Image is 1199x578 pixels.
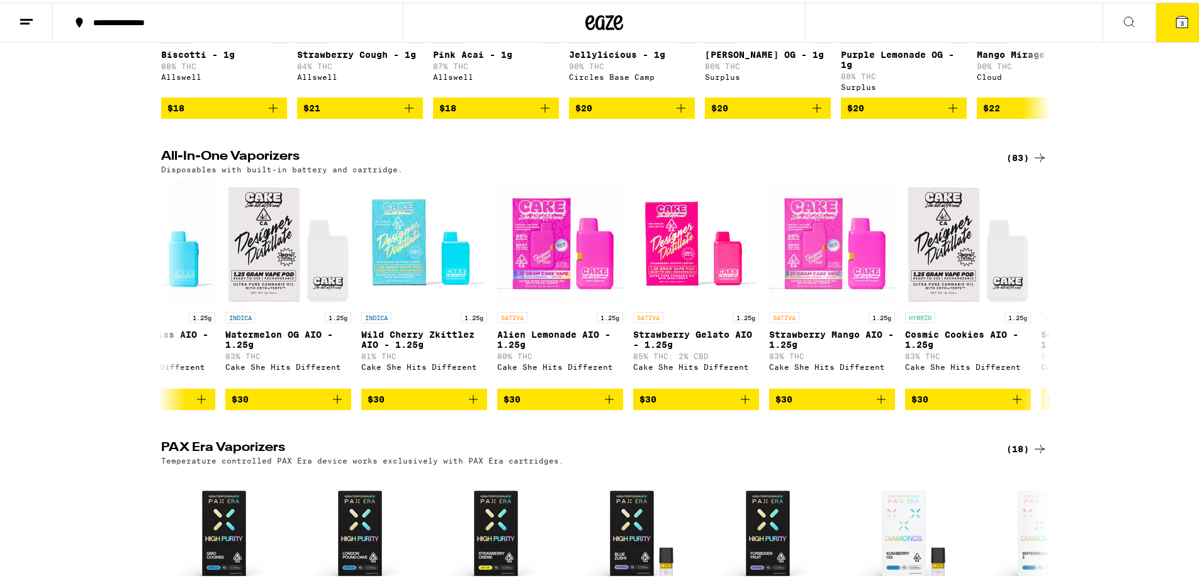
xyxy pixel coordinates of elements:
[841,47,967,67] p: Purple Lemonade OG - 1g
[977,95,1103,116] button: Add to bag
[433,60,559,68] p: 87% THC
[8,9,91,19] span: Hi. Need any help?
[439,101,456,111] span: $18
[633,350,759,358] p: 85% THC: 2% CBD
[569,47,695,57] p: Jellylicious - 1g
[433,47,559,57] p: Pink Acai - 1g
[1041,327,1167,347] p: Sour Apple Pie AIO - 1.25g
[705,47,831,57] p: [PERSON_NAME] OG - 1g
[361,309,391,321] p: INDICA
[639,392,656,402] span: $30
[433,70,559,79] div: Allswell
[1006,148,1047,163] a: (83)
[705,60,831,68] p: 86% THC
[905,177,1031,386] a: Open page for Cosmic Cookies AIO - 1.25g from Cake She Hits Different
[325,309,351,321] p: 1.25g
[1041,177,1167,303] img: Cake She Hits Different - Sour Apple Pie AIO - 1.25g
[983,101,1000,111] span: $22
[361,386,487,408] button: Add to bag
[297,60,423,68] p: 84% THC
[905,386,1031,408] button: Add to bag
[497,309,527,321] p: SATIVA
[705,70,831,79] div: Surplus
[1180,17,1184,25] span: 3
[769,327,895,347] p: Strawberry Mango AIO - 1.25g
[361,177,487,303] img: Cake She Hits Different - Wild Cherry Zkittlez AIO - 1.25g
[847,101,864,111] span: $20
[769,386,895,408] button: Add to bag
[368,392,385,402] span: $30
[161,148,986,163] h2: All-In-One Vaporizers
[769,350,895,358] p: 83% THC
[297,70,423,79] div: Allswell
[633,309,663,321] p: SATIVA
[461,309,487,321] p: 1.25g
[769,360,895,369] div: Cake She Hits Different
[905,309,935,321] p: HYBRID
[89,177,215,303] img: Cake She Hits Different - Blueberry Bliss AIO - 1.25g
[1047,392,1064,402] span: $30
[633,386,759,408] button: Add to bag
[1041,386,1167,408] button: Add to bag
[711,101,728,111] span: $20
[569,70,695,79] div: Circles Base Camp
[569,60,695,68] p: 90% THC
[633,327,759,347] p: Strawberry Gelato AIO - 1.25g
[497,327,623,347] p: Alien Lemonade AIO - 1.25g
[225,177,351,386] a: Open page for Watermelon OG AIO - 1.25g from Cake She Hits Different
[161,163,403,171] p: Disposables with built-in battery and cartridge.
[161,95,287,116] button: Add to bag
[977,60,1103,68] p: 90% THC
[1041,309,1071,321] p: HYBRID
[504,392,521,402] span: $30
[769,177,895,303] img: Cake She Hits Different - Strawberry Mango AIO - 1.25g
[497,350,623,358] p: 80% THC
[841,95,967,116] button: Add to bag
[225,327,351,347] p: Watermelon OG AIO - 1.25g
[161,47,287,57] p: Biscotti - 1g
[1041,350,1167,358] p: 83% THC
[89,177,215,386] a: Open page for Blueberry Bliss AIO - 1.25g from Cake She Hits Different
[841,81,967,89] div: Surplus
[911,392,928,402] span: $30
[575,101,592,111] span: $20
[361,327,487,347] p: Wild Cherry Zkittlez AIO - 1.25g
[905,360,1031,369] div: Cake She Hits Different
[841,70,967,78] p: 88% THC
[225,386,351,408] button: Add to bag
[433,95,559,116] button: Add to bag
[225,177,351,303] img: Cake She Hits Different - Watermelon OG AIO - 1.25g
[905,327,1031,347] p: Cosmic Cookies AIO - 1.25g
[361,177,487,386] a: Open page for Wild Cherry Zkittlez AIO - 1.25g from Cake She Hits Different
[905,350,1031,358] p: 83% THC
[977,70,1103,79] div: Cloud
[232,392,249,402] span: $30
[89,327,215,347] p: Blueberry Bliss AIO - 1.25g
[161,60,287,68] p: 88% THC
[705,95,831,116] button: Add to bag
[733,309,759,321] p: 1.25g
[497,177,623,386] a: Open page for Alien Lemonade AIO - 1.25g from Cake She Hits Different
[225,350,351,358] p: 83% THC
[497,177,623,303] img: Cake She Hits Different - Alien Lemonade AIO - 1.25g
[769,309,799,321] p: SATIVA
[597,309,623,321] p: 1.25g
[1005,309,1031,321] p: 1.25g
[361,360,487,369] div: Cake She Hits Different
[161,70,287,79] div: Allswell
[225,360,351,369] div: Cake She Hits Different
[161,439,986,454] h2: PAX Era Vaporizers
[775,392,792,402] span: $30
[1006,439,1047,454] a: (18)
[633,177,759,303] img: Cake She Hits Different - Strawberry Gelato AIO - 1.25g
[569,95,695,116] button: Add to bag
[769,177,895,386] a: Open page for Strawberry Mango AIO - 1.25g from Cake She Hits Different
[869,309,895,321] p: 1.25g
[905,177,1031,303] img: Cake She Hits Different - Cosmic Cookies AIO - 1.25g
[1041,177,1167,386] a: Open page for Sour Apple Pie AIO - 1.25g from Cake She Hits Different
[161,454,564,462] p: Temperature controlled PAX Era device works exclusively with PAX Era cartridges.
[297,95,423,116] button: Add to bag
[189,309,215,321] p: 1.25g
